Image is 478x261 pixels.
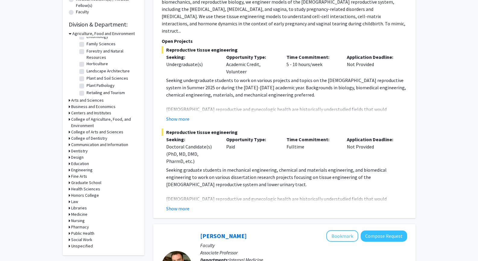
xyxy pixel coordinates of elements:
[71,148,88,154] h3: Dentistry
[286,136,338,143] p: Time Commitment:
[166,106,407,149] p: [DEMOGRAPHIC_DATA] reproductive and gynecologic health are historically understudied fields that ...
[71,167,93,173] h3: Engineering
[71,142,128,148] h3: Communication and Information
[286,53,338,61] p: Time Commitment:
[71,192,99,199] h3: Honors College
[162,129,407,136] span: Reproductive tissue engineering
[166,143,217,165] div: Doctoral Candidate(s) (PhD, MD, DMD, PharmD, etc.)
[76,9,89,15] label: Faculty
[69,21,138,28] h2: Division & Department:
[71,154,84,161] h3: Design
[87,33,108,40] label: Entomology
[347,136,398,143] p: Application Deadline:
[71,243,93,249] h3: Unspecified
[87,82,115,89] label: Plant Pathology
[87,75,128,81] label: Plant and Soil Sciences
[226,53,277,61] p: Opportunity Type:
[71,180,101,186] h3: Graduate School
[282,136,342,165] div: Fulltime
[87,41,116,47] label: Family Sciences
[71,211,87,218] h3: Medicine
[71,110,111,116] h3: Centers and Institutes
[166,136,217,143] p: Seeking:
[71,186,100,192] h3: Health Sciences
[282,53,342,75] div: 5 - 10 hours/week
[71,230,94,237] h3: Public Health
[361,231,407,242] button: Compose Request to Thomas Kampourakis
[162,37,407,45] p: Open Projects
[71,97,104,103] h3: Arts and Sciences
[71,129,123,135] h3: College of Arts and Sciences
[326,230,358,242] button: Add Thomas Kampourakis to Bookmarks
[166,195,407,239] p: [DEMOGRAPHIC_DATA] reproductive and gynecologic health are historically understudied fields that ...
[71,161,89,167] h3: Education
[87,61,108,67] label: Horticulture
[347,53,398,61] p: Application Deadline:
[200,249,407,256] p: Associate Professor
[166,61,217,68] div: Undergraduate(s)
[71,218,85,224] h3: Nursing
[71,205,87,211] h3: Libraries
[71,103,116,110] h3: Business and Economics
[71,173,87,180] h3: Fine Arts
[342,136,403,165] div: Not Provided
[166,205,189,212] button: Show more
[72,30,135,37] h3: Agriculture, Food and Environment
[166,166,407,188] p: Seeking graduate students in mechanical engineering, chemical and materials engineering, and biom...
[71,199,78,205] h3: Law
[200,232,247,240] a: [PERSON_NAME]
[162,46,407,53] span: Reproductive tissue engineering
[71,224,89,230] h3: Pharmacy
[87,68,130,74] label: Landscape Architecture
[166,115,189,123] button: Show more
[71,237,92,243] h3: Social Work
[87,90,137,102] label: Retailing and Tourism Management
[87,48,137,61] label: Forestry and Natural Resources
[166,53,217,61] p: Seeking:
[200,242,407,249] p: Faculty
[342,53,403,75] div: Not Provided
[226,136,277,143] p: Opportunity Type:
[222,136,282,165] div: Paid
[166,77,407,98] p: Seeking undergraduate students to work on various projects and topics on the [DEMOGRAPHIC_DATA] r...
[71,135,107,142] h3: College of Dentistry
[222,53,282,75] div: Academic Credit, Volunteer
[71,116,138,129] h3: College of Agriculture, Food, and Environment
